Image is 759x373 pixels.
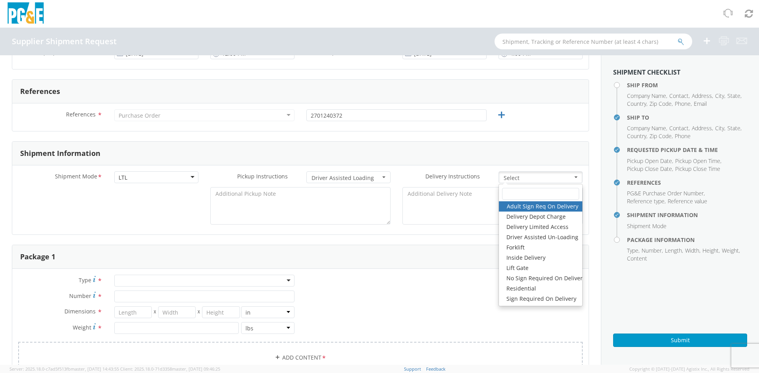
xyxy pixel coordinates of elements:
[498,232,582,242] a: Driver Assisted Un-Loading
[498,212,582,222] a: Delivery Depot Charge
[119,112,160,120] div: Purchase Order
[627,132,646,140] span: Country
[649,132,672,140] span: Zip Code
[627,100,646,107] span: Country
[196,306,202,318] span: X
[627,237,747,243] h4: Package Information
[627,197,666,205] li: ,
[172,366,220,372] span: master, [DATE] 09:46:25
[627,114,747,120] h4: Ship To
[702,247,720,255] li: ,
[237,172,288,180] span: Pickup Instructions
[426,366,446,372] a: Feedback
[649,132,673,140] li: ,
[20,88,60,96] h3: References
[627,132,648,140] li: ,
[120,366,220,372] span: Client: 2025.18.0-71d3358
[675,132,691,140] span: Phone
[627,247,640,255] li: ,
[9,366,119,372] span: Server: 2025.18.0-c7ad5f513fb
[694,100,707,107] span: Email
[6,2,45,26] img: pge-logo-06675f144f4cfa6a6814.png
[158,306,196,318] input: Width
[69,292,91,300] span: Number
[627,147,747,153] h4: Requested Pickup Date & Time
[152,306,158,318] span: X
[727,92,742,100] li: ,
[627,165,672,172] span: Pickup Close Date
[425,172,480,180] span: Delivery Instructions
[71,366,119,372] span: master, [DATE] 14:43:55
[499,201,582,212] a: Adult Sign Req On Delivery
[498,294,582,304] a: Sign Required On Delivery
[668,197,707,205] span: Reference value
[627,255,647,262] span: Content
[692,124,712,132] span: Address
[685,247,700,255] li: ,
[73,324,91,331] span: Weight
[627,82,747,88] h4: Ship From
[715,92,724,99] span: City
[675,100,691,107] span: Phone
[627,212,747,218] h4: Shipment Information
[498,253,582,263] a: Inside Delivery
[312,174,380,182] span: Driver Assisted Loading
[685,247,699,254] span: Width
[627,180,747,186] h4: References
[727,124,740,132] span: State
[64,307,96,315] span: Dimensions
[702,247,719,254] span: Height
[306,171,391,183] button: Driver Assisted Loading
[669,92,689,99] span: Contact
[627,92,666,99] span: Company Name
[498,171,583,183] button: Select
[627,165,673,173] li: ,
[627,124,667,132] li: ,
[613,334,747,347] button: Submit
[20,150,100,157] h3: Shipment Information
[715,92,725,100] li: ,
[613,68,680,77] strong: Shipment Checklist
[675,157,720,165] span: Pickup Open Time
[727,124,742,132] li: ,
[722,247,740,255] li: ,
[627,189,704,197] span: PG&E Purchase Order Number
[629,366,750,372] span: Copyright © [DATE]-[DATE] Agistix Inc., All Rights Reserved
[649,100,673,108] li: ,
[692,92,713,100] li: ,
[692,124,713,132] li: ,
[114,306,152,318] input: Length
[642,247,662,254] span: Number
[627,247,638,254] span: Type
[627,197,665,205] span: Reference type
[627,189,705,197] li: ,
[669,124,689,132] span: Contact
[692,92,712,99] span: Address
[722,247,739,254] span: Weight
[495,34,692,49] input: Shipment, Tracking or Reference Number (at least 4 chars)
[504,174,572,182] span: Select
[498,283,582,294] a: Residential
[202,306,240,318] input: Height
[727,92,740,99] span: State
[669,92,690,100] li: ,
[20,253,55,261] h3: Package 1
[66,111,96,118] span: References
[498,273,582,283] a: No Sign Required On Delivery
[642,247,663,255] li: ,
[627,100,648,108] li: ,
[12,37,117,46] h4: Supplier Shipment Request
[675,100,692,108] li: ,
[675,157,721,165] li: ,
[498,242,582,253] a: Forklift
[404,366,421,372] a: Support
[55,172,97,182] span: Shipment Mode
[498,222,582,232] a: Delivery Limited Access
[669,124,690,132] li: ,
[627,222,666,230] span: Shipment Mode
[306,109,487,121] input: 10 Digit PG&E PO Number
[675,165,720,172] span: Pickup Close Time
[627,157,672,165] span: Pickup Open Date
[627,157,673,165] li: ,
[665,247,683,255] li: ,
